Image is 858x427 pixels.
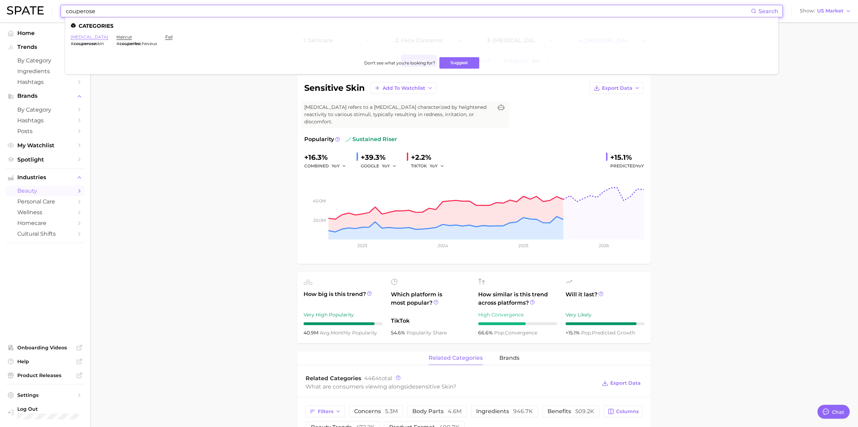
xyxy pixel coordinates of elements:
[566,322,645,325] div: 9 / 10
[17,44,73,50] span: Trends
[411,152,449,163] div: +2.2%
[17,128,73,134] span: Posts
[73,41,96,46] em: couperose
[304,104,493,125] span: [MEDICAL_DATA] refers to a [MEDICAL_DATA] characterized by heightened reactivity to various stimu...
[6,228,85,239] a: cultural shifts
[6,66,85,77] a: Ingredients
[599,243,609,248] tspan: 2026
[391,317,470,325] span: TikTok
[566,311,645,319] div: Very Likely
[566,290,645,307] span: Will it last?
[406,330,447,336] span: popularity share
[600,378,642,388] button: Export Data
[320,330,331,336] abbr: average
[304,162,351,170] div: combined
[383,85,425,91] span: Add to Watchlist
[320,330,377,336] span: monthly popularity
[357,243,367,248] tspan: 2023
[6,28,85,38] a: Home
[590,82,644,94] button: Export Data
[6,104,85,115] a: by Category
[304,330,320,336] span: 40.9m
[370,82,437,94] button: Add to Watchlist
[116,41,119,46] span: #
[800,9,815,13] span: Show
[412,409,462,414] span: body parts
[616,409,639,415] span: Columns
[494,330,505,336] abbr: popularity index
[17,142,73,149] span: My Watchlist
[566,330,581,336] span: +15.1%
[332,162,347,170] button: YoY
[604,406,642,417] button: Columns
[17,220,73,226] span: homecare
[17,57,73,64] span: by Category
[354,409,398,414] span: concerns
[17,79,73,85] span: Hashtags
[6,42,85,52] button: Trends
[438,243,448,248] tspan: 2024
[6,404,85,421] a: Log out. Currently logged in with e-mail stephanie.lukasiak@voyantbeauty.com.
[17,209,73,216] span: wellness
[636,163,644,168] span: YoY
[548,409,594,414] span: benefits
[6,140,85,151] a: My Watchlist
[17,372,73,378] span: Product Releases
[494,330,537,336] span: convergence
[575,408,594,415] span: 509.2k
[385,408,398,415] span: 5.3m
[499,355,519,361] span: brands
[345,137,351,142] img: sustained riser
[448,408,462,415] span: 4.6m
[17,198,73,205] span: personal care
[17,406,112,412] span: Log Out
[6,390,85,400] a: Settings
[17,93,73,99] span: Brands
[6,91,85,101] button: Brands
[382,163,390,169] span: YoY
[513,408,533,415] span: 946.7k
[364,375,379,382] span: 4464
[817,9,843,13] span: US Market
[759,8,778,15] span: Search
[6,196,85,207] a: personal care
[6,370,85,381] a: Product Releases
[478,322,557,325] div: 6 / 10
[391,290,470,313] span: Which platform is most popular?
[71,41,73,46] span: #
[6,126,85,137] a: Posts
[6,172,85,183] button: Industries
[17,188,73,194] span: beauty
[304,152,351,163] div: +16.3%
[391,330,406,336] span: 54.6%
[478,311,557,319] div: High Convergence
[306,382,597,391] div: What are consumers viewing alongside ?
[17,358,73,365] span: Help
[17,117,73,124] span: Hashtags
[415,383,453,390] span: sensitive skin
[798,7,853,16] button: ShowUS Market
[518,243,528,248] tspan: 2025
[6,185,85,196] a: beauty
[17,156,73,163] span: Spotlight
[361,162,401,170] div: GOOGLE
[429,355,483,361] span: related categories
[17,30,73,36] span: Home
[304,290,383,307] span: How big is this trend?
[17,392,73,398] span: Settings
[411,162,449,170] div: TIKTOK
[610,152,644,163] div: +15.1%
[71,23,773,29] li: Categories
[6,55,85,66] a: by Category
[478,330,494,336] span: 66.6%
[361,152,401,163] div: +39.3%
[610,380,641,386] span: Export Data
[6,356,85,367] a: Help
[6,115,85,126] a: Hashtags
[345,135,397,143] span: sustained riser
[364,375,392,382] span: total
[364,60,435,66] span: Don't see what you're looking for?
[140,41,157,46] span: cheveux
[165,34,173,40] a: fail
[602,85,632,91] span: Export Data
